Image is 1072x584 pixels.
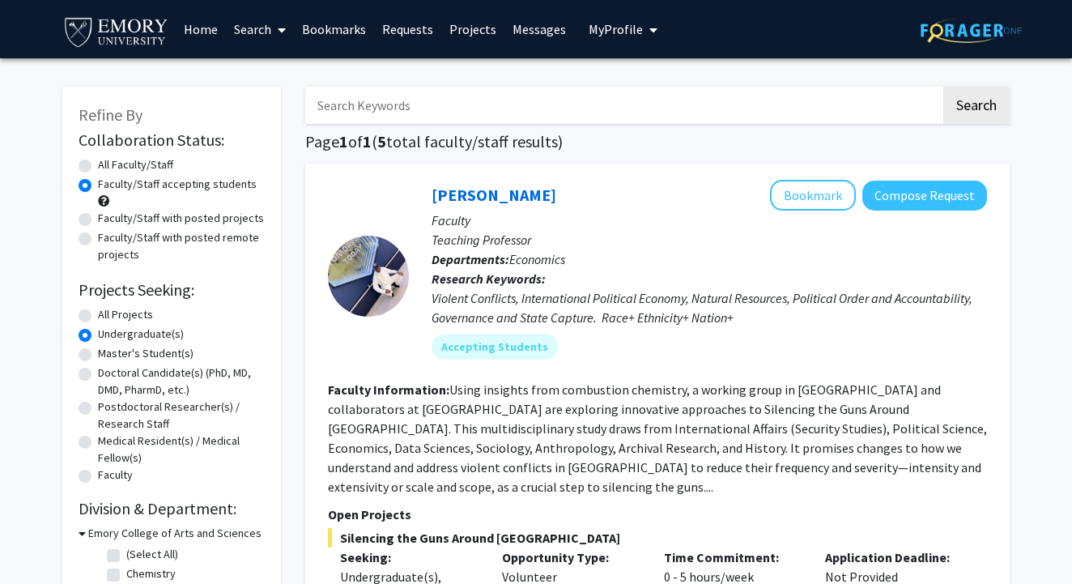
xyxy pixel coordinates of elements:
[589,21,643,37] span: My Profile
[79,130,265,150] h2: Collaboration Status:
[305,87,941,124] input: Search Keywords
[862,181,987,211] button: Compose Request to Melvin Ayogu
[98,156,173,173] label: All Faculty/Staff
[363,131,372,151] span: 1
[374,1,441,58] a: Requests
[79,104,143,125] span: Refine By
[126,565,176,582] label: Chemistry
[441,1,504,58] a: Projects
[328,505,987,524] p: Open Projects
[432,185,556,205] a: [PERSON_NAME]
[98,306,153,323] label: All Projects
[432,334,558,360] mat-chip: Accepting Students
[504,1,574,58] a: Messages
[825,548,963,567] p: Application Deadline:
[98,467,133,484] label: Faculty
[98,229,265,263] label: Faculty/Staff with posted remote projects
[432,288,987,327] div: Violent Conflicts, International Political Economy, Natural Resources, Political Order and Accoun...
[126,546,178,563] label: (Select All)
[502,548,640,567] p: Opportunity Type:
[328,382,449,398] b: Faculty Information:
[176,1,226,58] a: Home
[328,382,987,495] fg-read-more: Using insights from combustion chemistry, a working group in [GEOGRAPHIC_DATA] and collaborators ...
[98,364,265,399] label: Doctoral Candidate(s) (PhD, MD, DMD, PharmD, etc.)
[921,18,1022,43] img: ForagerOne Logo
[98,433,265,467] label: Medical Resident(s) / Medical Fellow(s)
[12,511,69,572] iframe: Chat
[79,499,265,518] h2: Division & Department:
[226,1,294,58] a: Search
[432,230,987,249] p: Teaching Professor
[432,251,509,267] b: Departments:
[339,131,348,151] span: 1
[79,280,265,300] h2: Projects Seeking:
[98,326,184,343] label: Undergraduate(s)
[294,1,374,58] a: Bookmarks
[664,548,802,567] p: Time Commitment:
[432,211,987,230] p: Faculty
[340,548,478,567] p: Seeking:
[62,13,170,49] img: Emory University Logo
[770,180,856,211] button: Add Melvin Ayogu to Bookmarks
[98,210,264,227] label: Faculty/Staff with posted projects
[88,525,262,542] h3: Emory College of Arts and Sciences
[328,528,987,548] span: Silencing the Guns Around [GEOGRAPHIC_DATA]
[377,131,386,151] span: 5
[98,345,194,362] label: Master's Student(s)
[98,399,265,433] label: Postdoctoral Researcher(s) / Research Staff
[509,251,565,267] span: Economics
[432,271,546,287] b: Research Keywords:
[305,132,1010,151] h1: Page of ( total faculty/staff results)
[98,176,257,193] label: Faculty/Staff accepting students
[943,87,1010,124] button: Search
